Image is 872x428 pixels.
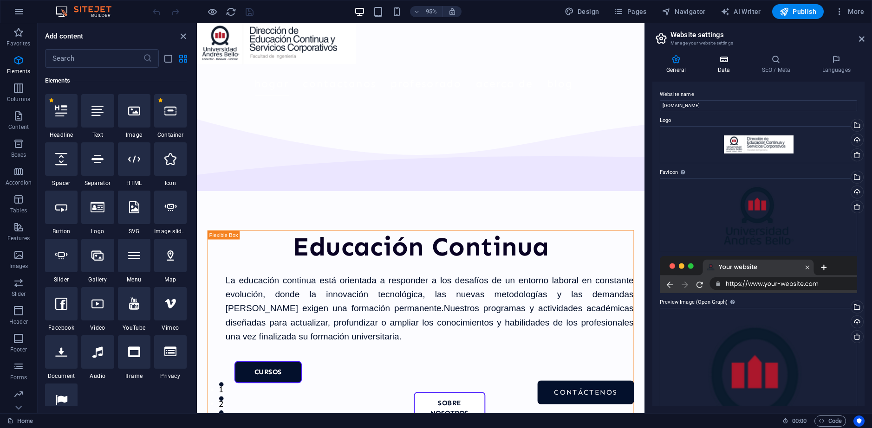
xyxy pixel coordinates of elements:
[45,31,84,42] h6: Add content
[226,6,236,17] i: Reload page
[7,96,30,103] p: Columns
[660,167,857,178] label: Favicon
[6,402,31,409] p: Marketing
[782,415,807,427] h6: Session time
[772,4,824,19] button: Publish
[792,415,807,427] span: 00 00
[207,6,218,17] button: Click here to leave preview mode and continue editing
[45,372,78,380] span: Document
[118,142,150,187] div: HTML
[154,335,187,380] div: Privacy
[154,287,187,332] div: Vimeo
[81,335,114,380] div: Audio
[45,191,78,235] div: Button
[118,179,150,187] span: HTML
[652,55,703,74] h4: General
[448,7,456,16] i: On resize automatically adjust zoom level to fit chosen device.
[118,287,150,332] div: YouTube
[45,228,78,235] span: Button
[163,53,174,64] button: list-view
[118,372,150,380] span: Iframe
[748,55,808,74] h4: SEO / Meta
[9,318,28,326] p: Header
[660,297,857,308] label: Preview Image (Open Graph)
[799,417,800,424] span: :
[853,415,865,427] button: Usercentrics
[835,7,864,16] span: More
[660,126,857,163] div: Logoeducacioncontinuahorzontal1-5pwHmeePxHUcD3O6AbuSGw.png
[154,324,187,332] span: Vimeo
[45,179,78,187] span: Spacer
[45,239,78,283] div: Slider
[703,55,748,74] h4: Data
[45,49,143,68] input: Search
[11,151,26,159] p: Boxes
[660,178,857,252] div: UNAB_vertical_s_palabras-kz1p7M4UYxbpiCjb9lO0cw-VOtZS7tXrvvJMT6A1AglVA-BMYlkHpu4KutgXh7526b4w.png
[81,372,114,380] span: Audio
[610,4,650,19] button: Pages
[410,6,443,17] button: 95%
[53,6,123,17] img: Editor Logo
[45,94,78,139] div: Headline
[118,228,150,235] span: SVG
[9,262,28,270] p: Images
[118,131,150,139] span: Image
[118,335,150,380] div: Iframe
[154,239,187,283] div: Map
[660,89,857,100] label: Website name
[7,40,30,47] p: Favorites
[565,7,599,16] span: Design
[670,31,865,39] h2: Website settings
[780,7,816,16] span: Publish
[158,98,163,103] span: Remove from favorites
[81,287,114,332] div: Video
[45,324,78,332] span: Facebook
[81,131,114,139] span: Text
[154,142,187,187] div: Icon
[154,179,187,187] span: Icon
[662,7,706,16] span: Navigator
[81,179,114,187] span: Separator
[10,346,27,353] p: Footer
[177,31,189,42] button: close panel
[7,68,31,75] p: Elements
[831,4,868,19] button: More
[658,4,709,19] button: Navigator
[10,207,27,214] p: Tables
[49,98,54,103] span: Remove from favorites
[154,131,187,139] span: Container
[45,287,78,332] div: Facebook
[6,179,32,186] p: Accordion
[177,53,189,64] button: grid-view
[154,228,187,235] span: Image slider
[717,4,765,19] button: AI Writer
[154,191,187,235] div: Image slider
[81,239,114,283] div: Gallery
[118,324,150,332] span: YouTube
[8,123,29,131] p: Content
[45,335,78,380] div: Document
[81,276,114,283] span: Gallery
[424,6,439,17] h6: 95%
[808,55,865,74] h4: Languages
[814,415,846,427] button: Code
[561,4,603,19] button: Design
[670,39,846,47] h3: Manage your website settings
[45,142,78,187] div: Spacer
[819,415,842,427] span: Code
[7,235,30,242] p: Features
[118,191,150,235] div: SVG
[660,100,857,111] input: Name...
[660,115,857,126] label: Logo
[118,94,150,139] div: Image
[614,7,646,16] span: Pages
[81,191,114,235] div: Logo
[45,131,78,139] span: Headline
[45,276,78,283] span: Slider
[45,75,187,86] h6: Elements
[118,276,150,283] span: Menu
[154,94,187,139] div: Container
[721,7,761,16] span: AI Writer
[81,94,114,139] div: Text
[12,290,26,298] p: Slider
